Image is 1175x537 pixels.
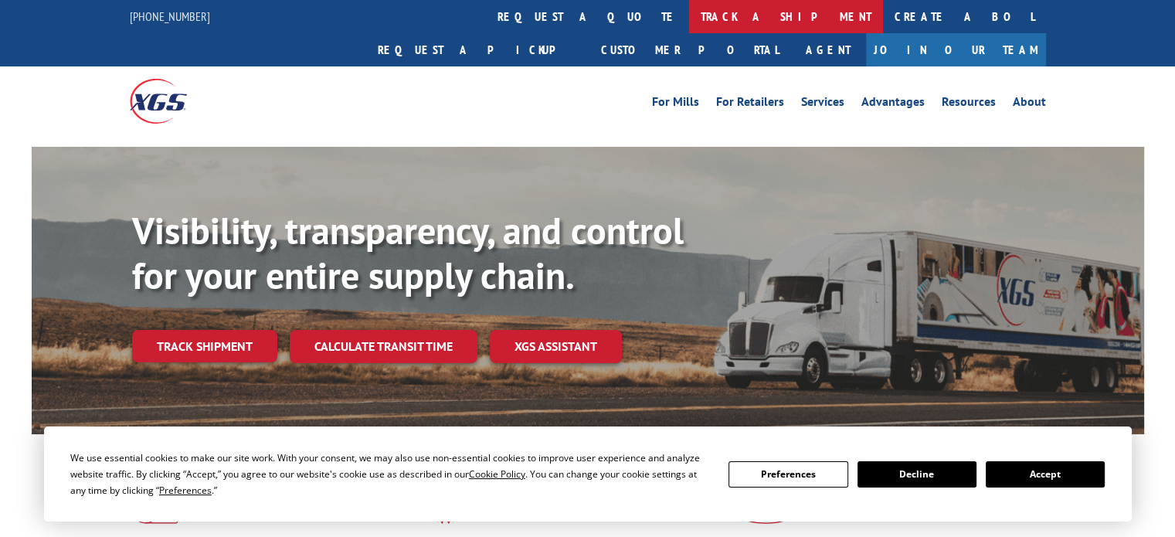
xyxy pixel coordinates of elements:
span: Preferences [159,484,212,497]
a: About [1013,96,1046,113]
span: Cookie Policy [469,467,525,481]
button: Decline [857,461,976,488]
a: For Mills [652,96,699,113]
a: Calculate transit time [290,330,477,363]
a: Request a pickup [366,33,589,66]
div: We use essential cookies to make our site work. With your consent, we may also use non-essential ... [70,450,710,498]
div: Cookie Consent Prompt [44,427,1132,522]
button: Accept [986,461,1105,488]
a: Agent [790,33,866,66]
a: Customer Portal [589,33,790,66]
b: Visibility, transparency, and control for your entire supply chain. [132,206,684,299]
a: Advantages [861,96,925,113]
a: Track shipment [132,330,277,362]
a: Resources [942,96,996,113]
a: Services [801,96,844,113]
button: Preferences [728,461,847,488]
a: [PHONE_NUMBER] [130,8,210,24]
a: For Retailers [716,96,784,113]
a: XGS ASSISTANT [490,330,622,363]
a: Join Our Team [866,33,1046,66]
